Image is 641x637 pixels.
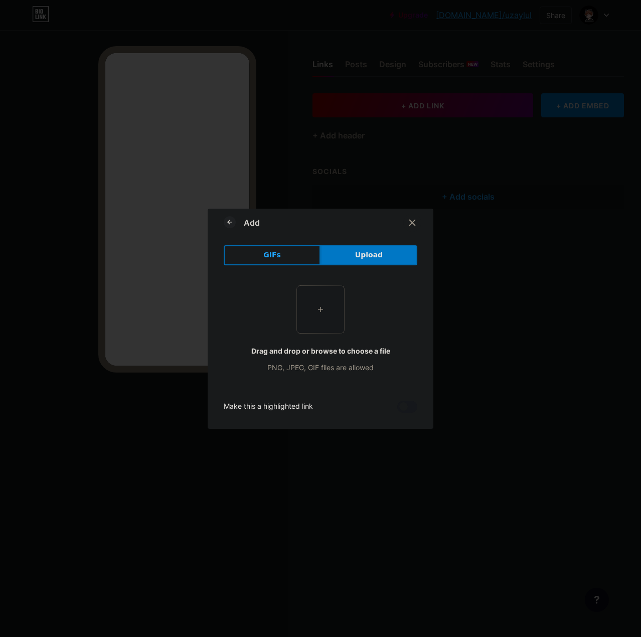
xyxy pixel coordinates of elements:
[224,401,313,413] div: Make this a highlighted link
[263,250,281,260] span: GIFs
[224,346,417,356] div: Drag and drop or browse to choose a file
[320,245,417,265] button: Upload
[224,362,417,373] div: PNG, JPEG, GIF files are allowed
[244,217,260,229] div: Add
[224,245,320,265] button: GIFs
[355,250,383,260] span: Upload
